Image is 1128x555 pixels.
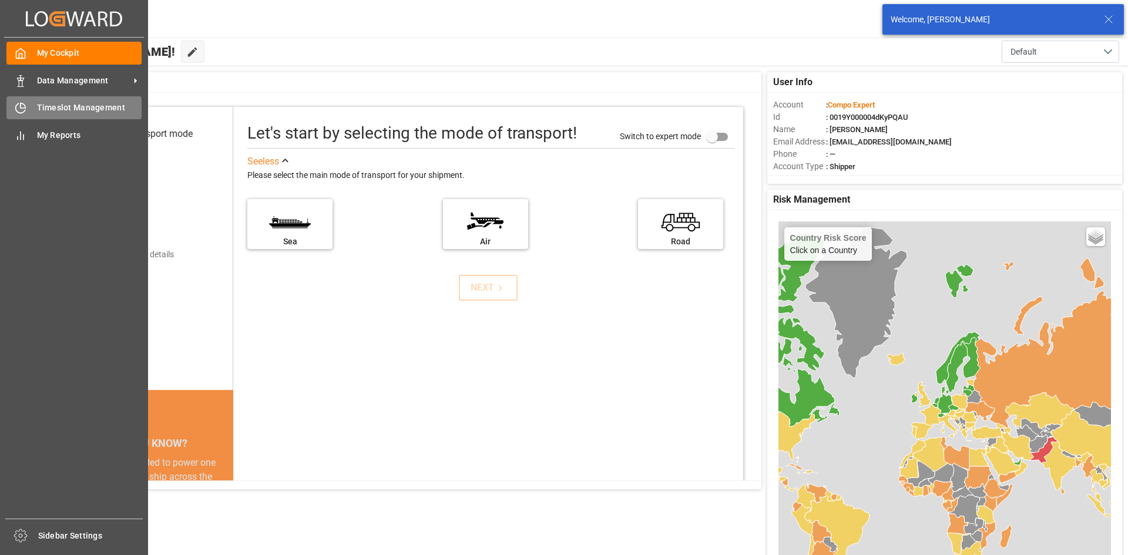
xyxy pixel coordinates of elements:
span: : [EMAIL_ADDRESS][DOMAIN_NAME] [826,137,952,146]
div: Please select the main mode of transport for your shipment. [247,169,735,183]
span: Account Type [773,160,826,173]
div: Sea [253,236,327,248]
span: Default [1010,46,1037,58]
div: Road [644,236,717,248]
span: : Shipper [826,162,855,171]
span: Phone [773,148,826,160]
span: My Reports [37,129,142,142]
button: open menu [1002,41,1119,63]
span: Name [773,123,826,136]
span: Switch to expert mode [620,131,701,140]
div: The energy needed to power one large container ship across the ocean in a single day is the same ... [78,456,219,540]
a: Layers [1086,227,1105,246]
div: DID YOU KNOW? [63,431,233,456]
div: Air [449,236,522,248]
a: Timeslot Management [6,96,142,119]
a: My Cockpit [6,42,142,65]
span: Hello [PERSON_NAME]! [49,41,175,63]
h4: Country Risk Score [790,233,867,243]
span: : [826,100,875,109]
span: : — [826,150,835,159]
span: Sidebar Settings [38,530,143,542]
div: Welcome, [PERSON_NAME] [891,14,1093,26]
a: My Reports [6,123,142,146]
div: Let's start by selecting the mode of transport! [247,121,577,146]
div: NEXT [471,281,506,295]
div: Click on a Country [790,233,867,255]
span: Data Management [37,75,130,87]
span: Compo Expert [828,100,875,109]
span: User Info [773,75,813,89]
span: : [PERSON_NAME] [826,125,888,134]
span: Risk Management [773,193,850,207]
span: My Cockpit [37,47,142,59]
span: Account [773,99,826,111]
div: See less [247,154,279,169]
button: next slide / item [217,456,233,554]
span: Id [773,111,826,123]
button: NEXT [459,275,518,301]
span: Email Address [773,136,826,148]
span: : 0019Y000004dKyPQAU [826,113,908,122]
span: Timeslot Management [37,102,142,114]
